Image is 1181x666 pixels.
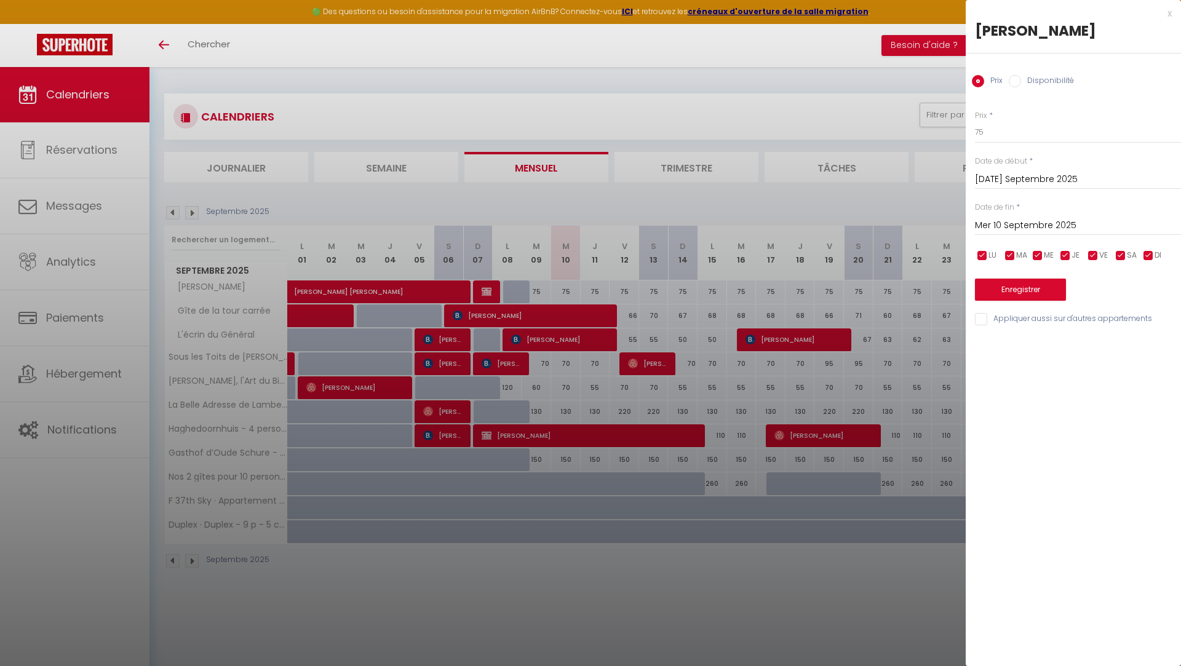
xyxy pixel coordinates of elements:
div: [PERSON_NAME] [975,21,1172,41]
div: x [966,6,1172,21]
span: LU [988,250,996,261]
span: SA [1127,250,1137,261]
label: Disponibilité [1021,75,1074,89]
label: Prix [984,75,1003,89]
label: Prix [975,110,987,122]
span: DI [1155,250,1161,261]
span: MA [1016,250,1027,261]
span: JE [1072,250,1080,261]
span: VE [1099,250,1108,261]
span: ME [1044,250,1054,261]
label: Date de début [975,156,1027,167]
button: Enregistrer [975,279,1066,301]
button: Ouvrir le widget de chat LiveChat [10,5,47,42]
label: Date de fin [975,202,1014,213]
